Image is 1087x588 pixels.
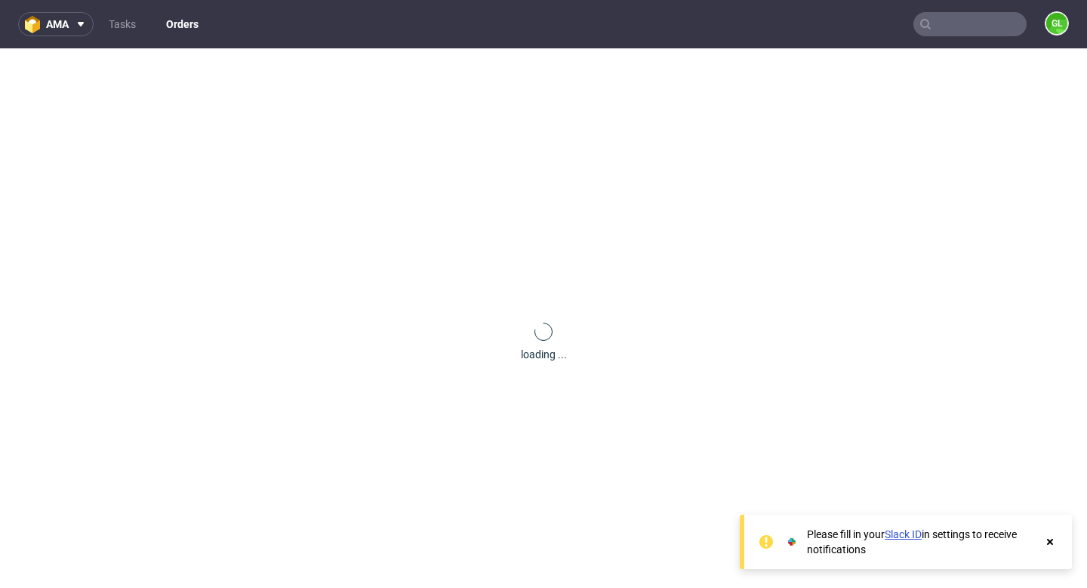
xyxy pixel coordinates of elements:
div: loading ... [521,347,567,362]
div: Please fill in your in settings to receive notifications [807,527,1036,557]
a: Slack ID [885,528,922,540]
button: ama [18,12,94,36]
figcaption: GL [1046,13,1067,34]
a: Tasks [100,12,145,36]
span: ama [46,19,69,29]
img: Slack [784,534,799,549]
img: logo [25,16,46,33]
a: Orders [157,12,208,36]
